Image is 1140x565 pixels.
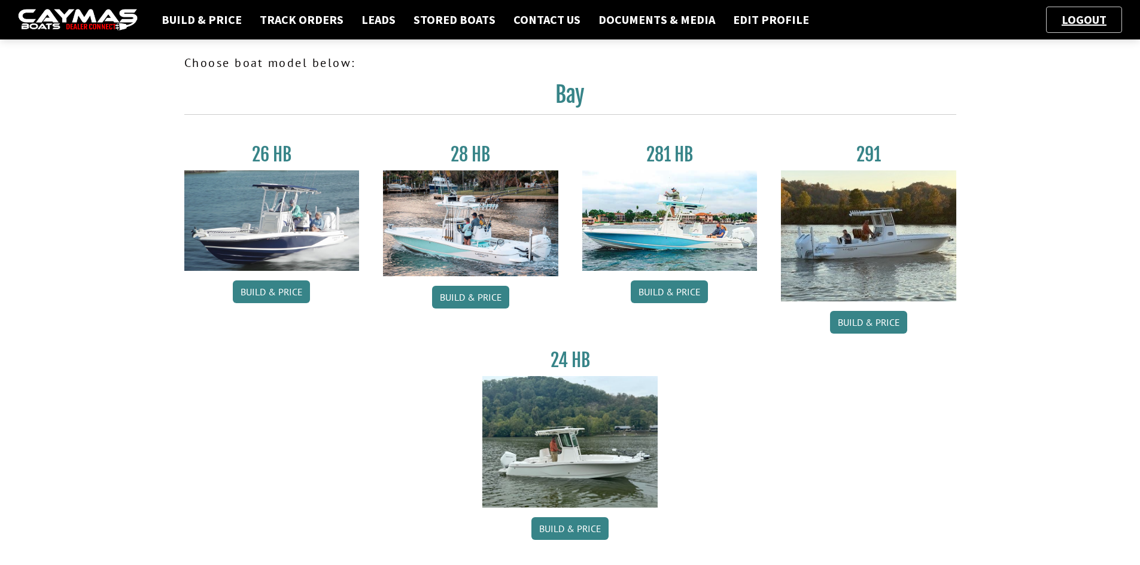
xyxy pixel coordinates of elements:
img: 26_new_photo_resized.jpg [184,170,360,271]
a: Track Orders [254,12,349,28]
h3: 291 [781,143,956,166]
a: Build & Price [156,12,248,28]
img: 24_HB_thumbnail.jpg [482,376,658,507]
a: Build & Price [432,286,509,309]
a: Edit Profile [727,12,815,28]
a: Leads [355,12,402,28]
img: 291_Thumbnail.jpg [781,170,956,301]
a: Build & Price [531,517,609,540]
img: 28-hb-twin.jpg [582,170,758,271]
h3: 281 HB [582,143,758,166]
a: Stored Boats [408,12,501,28]
img: caymas-dealer-connect-2ed40d3bc7270c1d8d7ffb4b79bf05adc795679939227970def78ec6f6c03838.gif [18,9,138,31]
h3: 24 HB [482,349,658,371]
a: Documents & Media [592,12,721,28]
h3: 26 HB [184,143,360,166]
a: Contact Us [507,12,586,28]
a: Logout [1056,12,1112,27]
a: Build & Price [233,280,310,303]
a: Build & Price [631,280,708,303]
a: Build & Price [830,311,907,334]
h2: Bay [184,81,956,115]
img: 28_hb_thumbnail_for_caymas_connect.jpg [383,170,558,276]
h3: 28 HB [383,143,558,166]
p: Choose boat model below: [184,54,956,72]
